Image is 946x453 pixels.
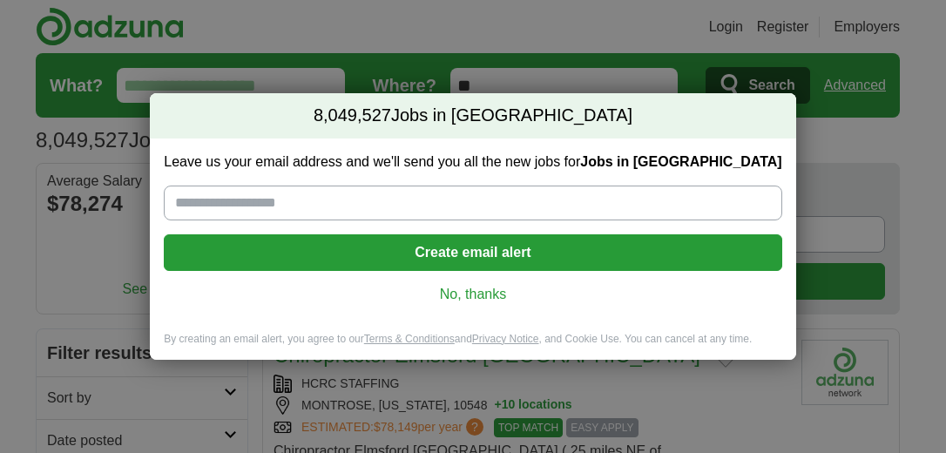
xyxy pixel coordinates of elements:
div: By creating an email alert, you agree to our and , and Cookie Use. You can cancel at any time. [150,332,795,361]
span: 8,049,527 [314,104,391,128]
strong: Jobs in [GEOGRAPHIC_DATA] [580,154,781,169]
button: Create email alert [164,234,781,271]
a: Privacy Notice [472,333,539,345]
a: No, thanks [178,285,767,304]
label: Leave us your email address and we'll send you all the new jobs for [164,152,781,172]
h2: Jobs in [GEOGRAPHIC_DATA] [150,93,795,139]
a: Terms & Conditions [364,333,455,345]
